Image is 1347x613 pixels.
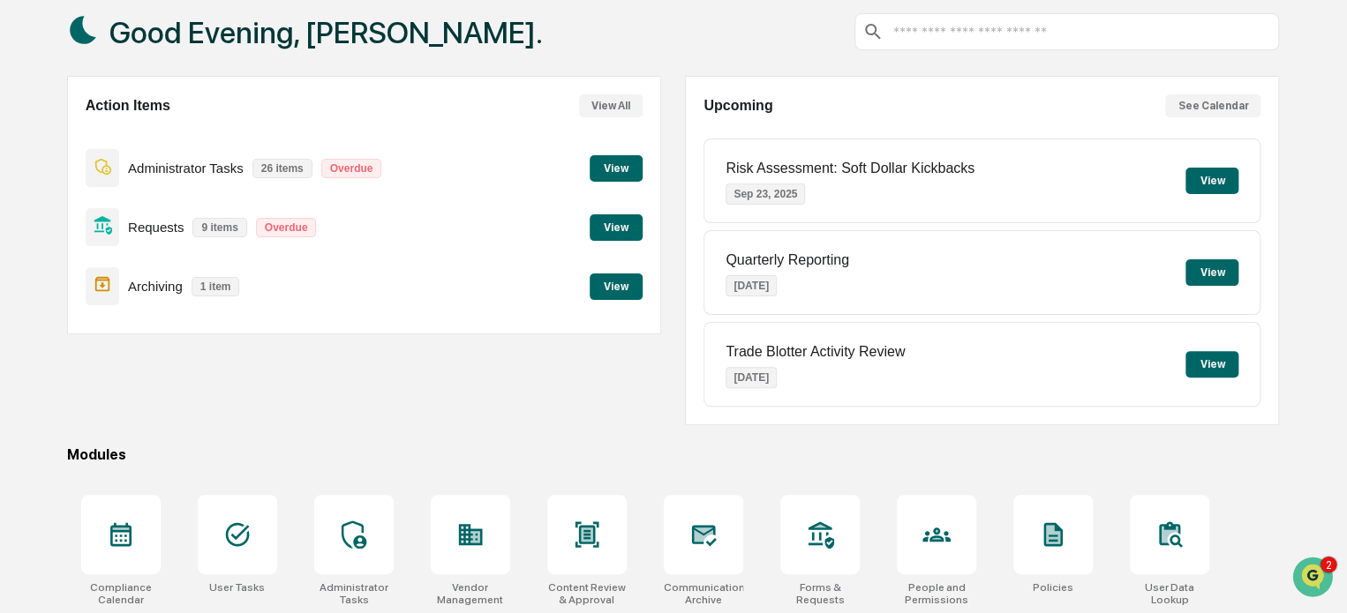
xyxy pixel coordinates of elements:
p: Risk Assessment: Soft Dollar Kickbacks [726,161,975,176]
div: User Tasks [209,581,265,594]
p: 9 items [192,218,246,237]
a: Powered byPylon [124,388,214,402]
p: Overdue [321,159,382,178]
span: Attestations [146,312,219,330]
a: 🔎Data Lookup [11,339,118,370]
button: Start new chat [300,139,321,161]
p: Requests [128,220,184,235]
p: Administrator Tasks [128,161,244,176]
span: Pylon [176,389,214,402]
div: We're offline, we'll be back soon [79,152,250,166]
h2: Action Items [86,98,170,114]
div: 🖐️ [18,314,32,328]
p: Archiving [128,279,183,294]
button: View All [579,94,643,117]
div: Policies [1033,581,1073,594]
button: View [590,155,643,182]
button: View [1185,168,1238,194]
button: See all [274,191,321,213]
img: 1746055101610-c473b297-6a78-478c-a979-82029cc54cd1 [35,240,49,254]
a: 🗄️Attestations [121,305,226,337]
div: Content Review & Approval [547,581,627,606]
div: 🔎 [18,348,32,362]
a: 🖐️Preclearance [11,305,121,337]
p: Trade Blotter Activity Review [726,344,905,360]
a: View [590,218,643,235]
img: Jack Rasmussen [18,222,46,250]
div: Administrator Tasks [314,581,394,606]
button: View [590,214,643,241]
div: Forms & Requests [780,581,860,606]
span: • [147,239,153,253]
div: User Data Lookup [1130,581,1209,606]
a: View [590,159,643,176]
div: Communications Archive [664,581,743,606]
button: View [1185,351,1238,378]
button: View [1185,259,1238,286]
div: Modules [67,446,1279,463]
a: View [590,277,643,294]
div: Past conversations [18,195,118,209]
h1: Good Evening, [PERSON_NAME]. [109,15,543,50]
p: How can we help? [18,36,321,64]
img: 8933085812038_c878075ebb4cc5468115_72.jpg [37,134,69,166]
p: Quarterly Reporting [726,252,849,268]
button: See Calendar [1165,94,1260,117]
span: Data Lookup [35,346,111,363]
span: Preclearance [35,312,114,330]
p: Sep 23, 2025 [726,183,805,205]
div: Compliance Calendar [81,581,161,606]
div: People and Permissions [897,581,976,606]
p: [DATE] [726,367,777,388]
p: 26 items [252,159,312,178]
p: Overdue [256,218,317,237]
div: Start new chat [79,134,290,152]
span: [PERSON_NAME] [55,239,143,253]
p: [DATE] [726,275,777,296]
div: 🗄️ [128,314,142,328]
iframe: Open customer support [1291,555,1338,602]
h2: Upcoming [704,98,772,114]
div: Vendor Management [431,581,510,606]
button: View [590,273,643,300]
span: Sep 11 [156,239,193,253]
img: 1746055101610-c473b297-6a78-478c-a979-82029cc54cd1 [18,134,49,166]
p: 1 item [192,277,240,296]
